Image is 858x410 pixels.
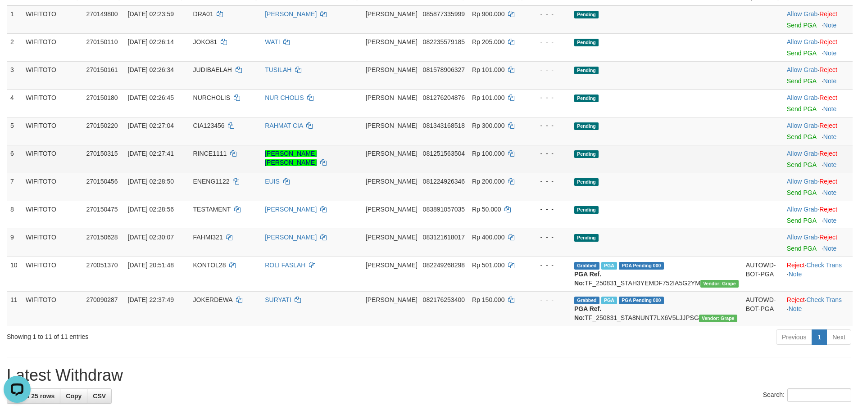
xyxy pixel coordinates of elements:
span: CSV [93,392,106,400]
span: Pending [574,122,599,130]
a: Note [823,245,837,252]
a: [PERSON_NAME] [265,10,317,18]
span: PGA Pending [619,297,664,304]
span: Vendor URL: https://settle31.1velocity.biz [700,280,739,288]
span: PGA Pending [619,262,664,270]
span: [DATE] 02:28:50 [128,178,174,185]
a: Note [789,305,802,312]
a: Allow Grab [787,38,817,45]
span: Rp 400.000 [472,234,504,241]
a: Note [823,133,837,140]
a: Send PGA [787,22,816,29]
a: Allow Grab [787,66,817,73]
span: JUDIBAELAH [193,66,232,73]
span: [DATE] 02:27:41 [128,150,174,157]
div: - - - [531,233,567,242]
a: Note [789,270,802,278]
a: Allow Grab [787,234,817,241]
td: 11 [7,291,22,326]
td: WIFITOTO [22,257,83,291]
td: 3 [7,61,22,89]
span: [DATE] 02:27:04 [128,122,174,129]
a: Check Trans [806,261,842,269]
span: Rp 101.000 [472,66,504,73]
td: WIFITOTO [22,291,83,326]
span: [DATE] 02:28:56 [128,206,174,213]
td: · [783,61,853,89]
span: · [787,178,819,185]
td: 8 [7,201,22,229]
td: · · [783,257,853,291]
td: 10 [7,257,22,291]
td: TF_250831_STAH3YEMDF752IA5G2YM [571,257,742,291]
span: Copy 082249268298 to clipboard [423,261,465,269]
span: 270150628 [86,234,118,241]
td: WIFITOTO [22,229,83,257]
span: [PERSON_NAME] [366,178,418,185]
span: CIA123456 [193,122,225,129]
span: RINCE1111 [193,150,227,157]
a: Reject [787,261,805,269]
td: 6 [7,145,22,173]
td: AUTOWD-BOT-PGA [742,291,783,326]
span: Rp 50.000 [472,206,501,213]
div: - - - [531,295,567,304]
a: Send PGA [787,77,816,85]
a: Note [823,22,837,29]
button: Open LiveChat chat widget [4,4,31,31]
td: · [783,145,853,173]
a: Allow Grab [787,122,817,129]
span: Rp 100.000 [472,150,504,157]
div: - - - [531,9,567,18]
span: · [787,66,819,73]
label: Search: [763,388,851,402]
h1: Latest Withdraw [7,366,851,384]
td: · · [783,291,853,326]
td: 2 [7,33,22,61]
span: Vendor URL: https://settle31.1velocity.biz [699,315,737,322]
span: Rp 300.000 [472,122,504,129]
div: - - - [531,37,567,46]
span: Marked by bhscandra [601,262,617,270]
td: WIFITOTO [22,201,83,229]
a: Note [823,161,837,168]
a: Allow Grab [787,178,817,185]
div: - - - [531,261,567,270]
td: · [783,117,853,145]
span: [PERSON_NAME] [366,94,418,101]
span: JOKERDEWA [193,296,232,303]
a: Send PGA [787,105,816,113]
td: · [783,201,853,229]
span: Copy 081578906327 to clipboard [423,66,465,73]
td: · [783,229,853,257]
span: [DATE] 02:30:07 [128,234,174,241]
span: · [787,150,819,157]
a: SURYATI [265,296,291,303]
span: Pending [574,11,599,18]
span: [DATE] 20:51:48 [128,261,174,269]
span: Copy 083121618017 to clipboard [423,234,465,241]
a: Note [823,105,837,113]
span: TESTAMENT [193,206,231,213]
span: Copy 082235579185 to clipboard [423,38,465,45]
a: Send PGA [787,50,816,57]
td: 4 [7,89,22,117]
span: Copy 085877335999 to clipboard [423,10,465,18]
a: Note [823,189,837,196]
span: NURCHOLIS [193,94,230,101]
span: [DATE] 02:23:59 [128,10,174,18]
td: WIFITOTO [22,117,83,145]
span: Marked by bhsjoko [601,297,617,304]
b: PGA Ref. No: [574,270,601,287]
span: Copy [66,392,82,400]
a: Send PGA [787,133,816,140]
td: 7 [7,173,22,201]
a: Allow Grab [787,94,817,101]
a: Allow Grab [787,150,817,157]
span: · [787,122,819,129]
span: [DATE] 22:37:49 [128,296,174,303]
div: - - - [531,121,567,130]
span: 270051370 [86,261,118,269]
span: ENENG1122 [193,178,230,185]
div: Showing 1 to 11 of 11 entries [7,329,351,341]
